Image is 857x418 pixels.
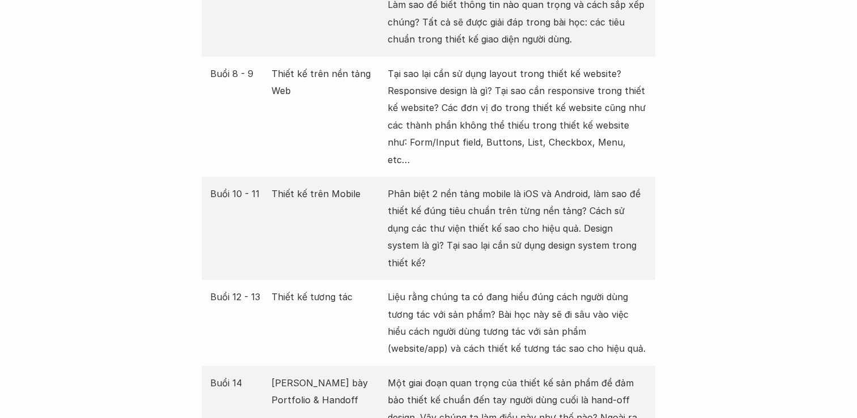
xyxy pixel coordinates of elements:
[271,374,383,409] p: [PERSON_NAME] bày Portfolio & Handoff
[271,288,383,305] p: Thiết kế tương tác
[210,288,266,305] p: Buổi 12 - 13
[388,185,647,271] p: Phân biệt 2 nền tảng mobile là iOS và Android, làm sao để thiết kế đúng tiêu chuẩn trên từng nền ...
[271,65,383,100] p: Thiết kế trên nền tảng Web
[271,185,383,202] p: Thiết kế trên Mobile
[210,185,266,202] p: Buổi 10 - 11
[388,288,647,357] p: Liệu rằng chúng ta có đang hiểu đúng cách người dùng tương tác với sản phẩm? Bài học này sẽ đi sâ...
[210,374,266,391] p: Buổi 14
[388,65,647,168] p: Tại sao lại cần sử dụng layout trong thiết kế website? Responsive design là gì? Tại sao cần respo...
[210,65,266,82] p: Buổi 8 - 9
